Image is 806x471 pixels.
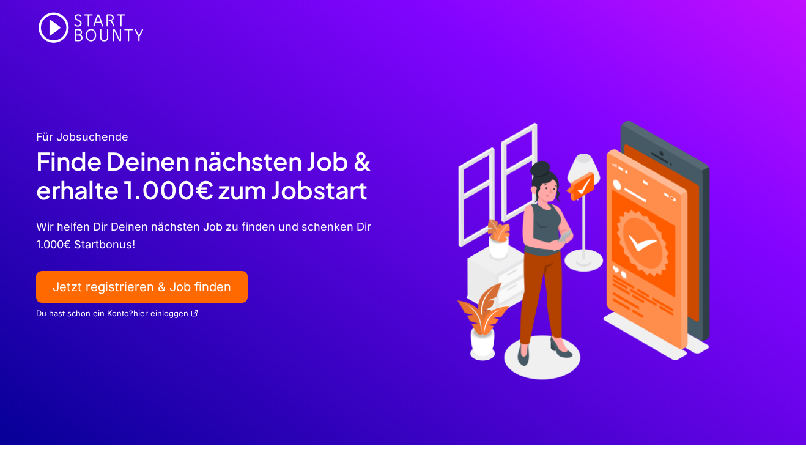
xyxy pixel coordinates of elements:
h1: Finde Deinen nächsten Job & erhalte 1.000€ zum Jobstart [36,146,396,204]
a: hier einloggen [133,308,188,318]
p: Wir helfen Dir Deinen nächsten Job zu finden und schenken Dir 1.000€ Startbonus! [36,218,396,254]
div: Du hast schon ein Konto? [36,305,396,322]
p: Für Jobsuchende [36,128,396,146]
a: Jetzt registrieren & Job finden [36,271,248,303]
